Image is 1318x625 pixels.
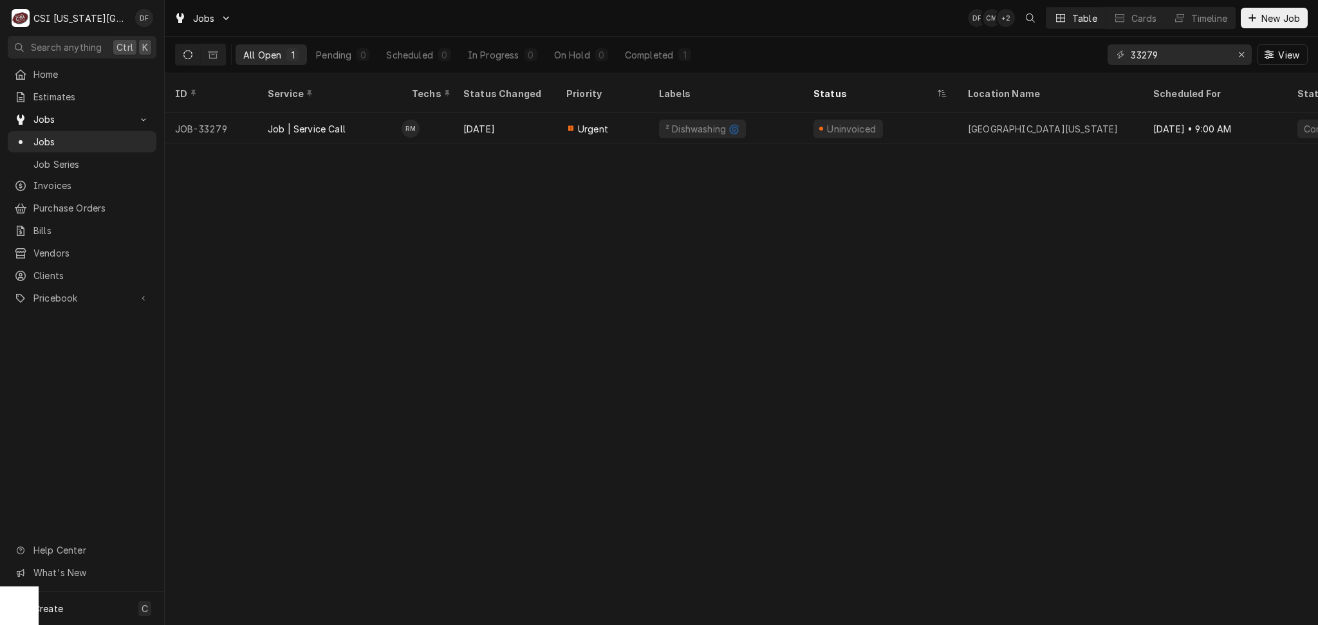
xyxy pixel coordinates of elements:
div: + 2 [997,9,1015,27]
span: View [1276,48,1302,62]
span: New Job [1259,12,1303,25]
a: Go to Jobs [169,8,237,29]
button: New Job [1241,8,1308,28]
a: Purchase Orders [8,197,156,219]
div: Priority [566,87,636,100]
div: 0 [527,48,535,62]
span: Create [33,603,63,614]
div: CSI [US_STATE][GEOGRAPHIC_DATA] [33,12,128,25]
div: Chancellor Morris's Avatar [983,9,1001,27]
button: View [1257,44,1308,65]
span: Jobs [33,113,131,126]
a: Vendors [8,242,156,264]
span: Purchase Orders [33,201,150,215]
a: Home [8,64,156,85]
input: Keyword search [1131,44,1227,65]
div: C [12,9,30,27]
div: Robert Mendon's Avatar [402,120,420,138]
div: 0 [359,48,367,62]
div: Status Changed [463,87,546,100]
span: What's New [33,566,149,579]
a: Go to What's New [8,562,156,583]
div: On Hold [554,48,590,62]
div: CSI Kansas City's Avatar [12,9,30,27]
div: 0 [441,48,449,62]
span: Pricebook [33,291,131,305]
div: Table [1072,12,1097,25]
div: Labels [659,87,793,100]
button: Search anythingCtrlK [8,36,156,59]
div: Completed [625,48,673,62]
div: [DATE] • 9:00 AM [1143,113,1287,144]
div: Timeline [1191,12,1227,25]
span: Invoices [33,179,150,192]
div: Job | Service Call [268,122,346,136]
div: Scheduled For [1153,87,1274,100]
a: Job Series [8,154,156,175]
div: 1 [289,48,297,62]
div: All Open [243,48,281,62]
div: [DATE] [453,113,556,144]
span: Clients [33,269,150,282]
div: In Progress [468,48,519,62]
div: CM [983,9,1001,27]
div: Cards [1131,12,1157,25]
span: Jobs [193,12,215,25]
a: Go to Help Center [8,539,156,561]
div: Scheduled [386,48,432,62]
div: 0 [598,48,606,62]
a: Go to Pricebook [8,287,156,309]
div: Techs [412,87,452,100]
span: Bills [33,224,150,237]
a: Estimates [8,86,156,107]
a: Jobs [8,131,156,152]
div: ² Dishwashing 🌀 [664,122,741,136]
span: K [142,41,148,54]
div: DF [968,9,986,27]
div: Location Name [968,87,1130,100]
div: Uninvoiced [826,122,878,136]
span: Job Series [33,158,150,171]
div: [GEOGRAPHIC_DATA][US_STATE] [968,122,1118,136]
span: Jobs [33,135,150,149]
span: Urgent [578,122,608,136]
div: JOB-33279 [165,113,257,144]
span: Help Center [33,543,149,557]
div: David Fannin's Avatar [968,9,986,27]
div: RM [402,120,420,138]
div: David Fannin's Avatar [135,9,153,27]
a: Bills [8,220,156,241]
div: Pending [316,48,351,62]
span: C [142,602,148,615]
div: Status [813,87,934,100]
div: DF [135,9,153,27]
a: Go to Jobs [8,109,156,130]
button: Open search [1020,8,1041,28]
div: 1 [681,48,689,62]
div: Service [268,87,389,100]
span: Estimates [33,90,150,104]
span: Home [33,68,150,81]
span: Search anything [31,41,102,54]
div: ID [175,87,245,100]
span: Vendors [33,246,150,260]
button: Erase input [1231,44,1252,65]
span: Ctrl [116,41,133,54]
a: Clients [8,265,156,286]
a: Invoices [8,175,156,196]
